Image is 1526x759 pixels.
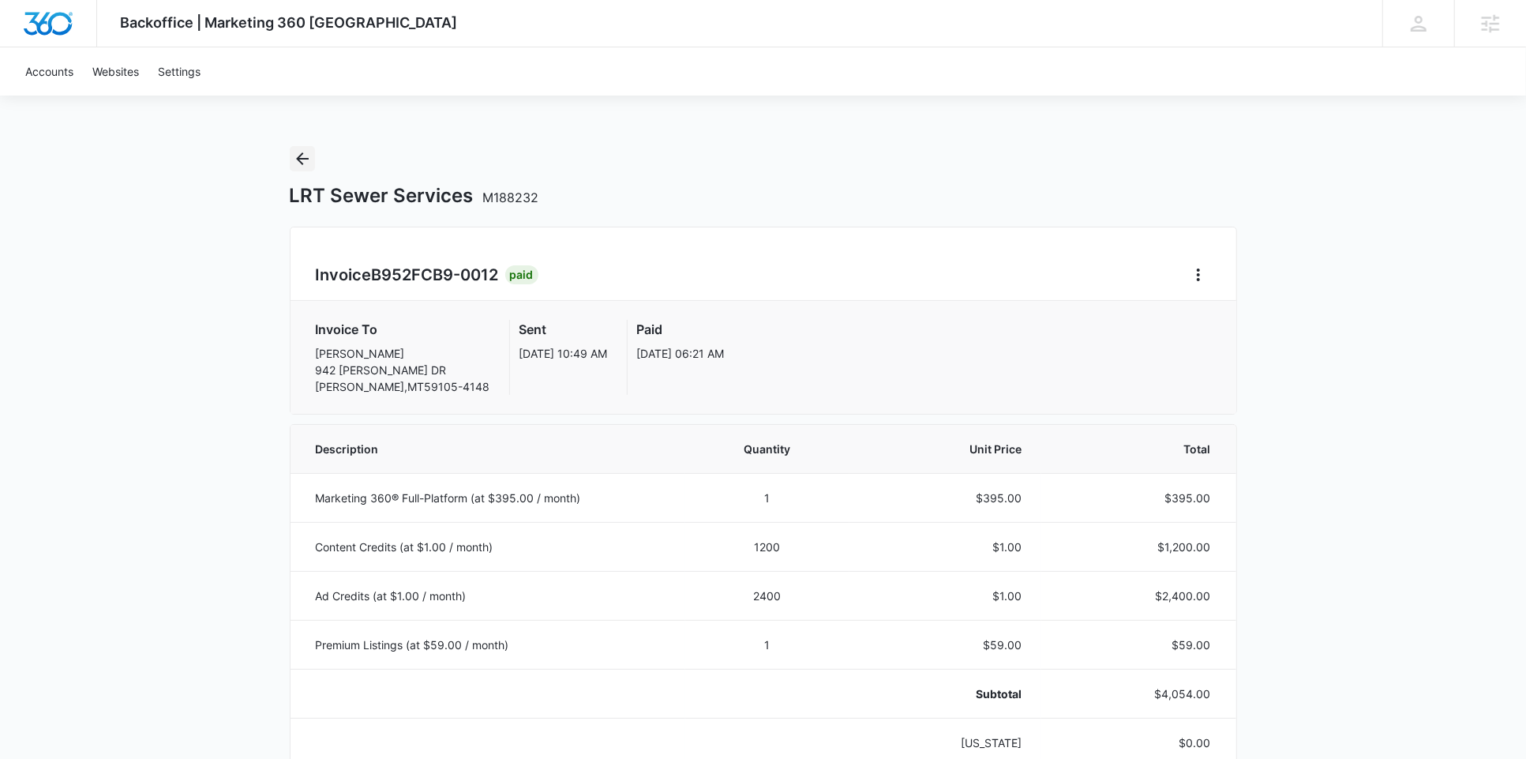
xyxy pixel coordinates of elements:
div: Paid [505,265,538,284]
td: 1 [685,620,849,669]
span: Unit Price [868,441,1022,457]
span: Description [316,441,666,457]
h3: Invoice To [316,320,490,339]
p: $2,400.00 [1060,588,1211,604]
h2: Invoice [316,263,505,287]
span: M188232 [483,190,539,205]
p: Content Credits (at $1.00 / month) [316,539,666,555]
h3: Paid [637,320,725,339]
p: $1.00 [868,539,1022,555]
button: Home [1186,262,1211,287]
a: Accounts [16,47,83,96]
p: Premium Listings (at $59.00 / month) [316,637,666,653]
p: [DATE] 06:21 AM [637,345,725,362]
p: [US_STATE] [868,735,1022,751]
p: Subtotal [868,686,1022,702]
h1: LRT Sewer Services [290,184,539,208]
span: Quantity [704,441,830,457]
td: 2400 [685,571,849,620]
p: $59.00 [1060,637,1211,653]
p: $395.00 [1060,490,1211,506]
a: Websites [83,47,148,96]
p: $1,200.00 [1060,539,1211,555]
td: 1 [685,473,849,522]
td: 1200 [685,522,849,571]
h3: Sent [519,320,608,339]
a: Settings [148,47,210,96]
p: Ad Credits (at $1.00 / month) [316,588,666,604]
span: Backoffice | Marketing 360 [GEOGRAPHIC_DATA] [121,14,458,31]
span: Total [1060,441,1211,457]
p: [DATE] 10:49 AM [519,345,608,362]
p: $4,054.00 [1060,686,1211,702]
p: $59.00 [868,637,1022,653]
p: $1.00 [868,588,1022,604]
p: Marketing 360® Full-Platform (at $395.00 / month) [316,490,666,506]
p: [PERSON_NAME] 942 [PERSON_NAME] DR [PERSON_NAME] , MT 59105-4148 [316,345,490,395]
p: $395.00 [868,490,1022,506]
button: Back [290,146,315,171]
p: $0.00 [1060,735,1211,751]
span: B952FCB9-0012 [372,265,499,284]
